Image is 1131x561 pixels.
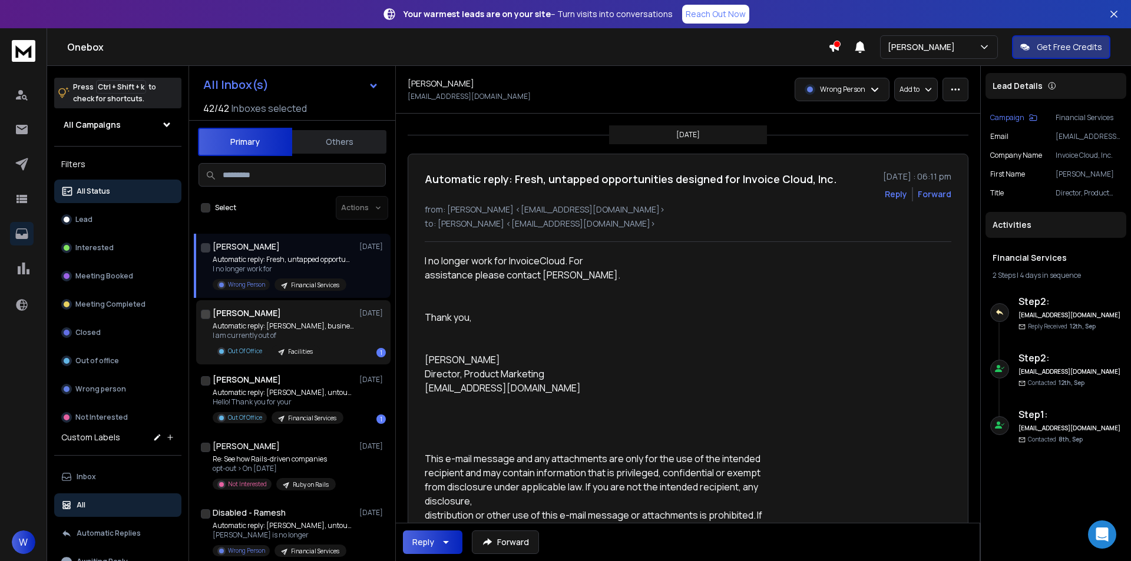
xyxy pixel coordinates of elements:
button: W [12,530,35,554]
p: Get Free Credits [1037,41,1102,53]
img: logo [12,40,35,62]
a: Reach Out Now [682,5,749,24]
strong: Your warmest leads are on your site [404,8,551,19]
div: Open Intercom Messenger [1088,520,1116,549]
h1: Onebox [67,40,828,54]
p: – Turn visits into conversations [404,8,673,20]
p: [PERSON_NAME] [888,41,960,53]
p: Reach Out Now [686,8,746,20]
button: Get Free Credits [1012,35,1110,59]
